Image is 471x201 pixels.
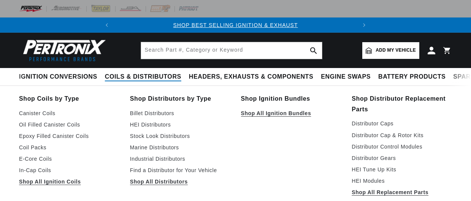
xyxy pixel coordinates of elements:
a: Canister Coils [19,109,119,118]
summary: Battery Products [374,68,449,86]
a: Find a Distributor for Your Vehicle [130,166,230,175]
a: HEI Modules [352,176,452,185]
summary: Headers, Exhausts & Components [185,68,317,86]
span: Add my vehicle [376,47,416,54]
a: Industrial Distributors [130,154,230,163]
div: Announcement [114,21,356,29]
a: HEI Distributors [130,120,230,129]
button: search button [305,42,322,59]
a: Shop All Ignition Coils [19,177,119,186]
span: Engine Swaps [321,73,371,81]
a: SHOP BEST SELLING IGNITION & EXHAUST [173,22,298,28]
a: Coil Packs [19,143,119,152]
button: Translation missing: en.sections.announcements.next_announcement [357,17,372,33]
button: Translation missing: en.sections.announcements.previous_announcement [99,17,114,33]
a: Shop All Replacement Parts [352,188,452,197]
a: Shop Ignition Bundles [241,93,341,104]
a: Shop All Distributors [130,177,230,186]
a: Billet Distributors [130,109,230,118]
input: Search Part #, Category or Keyword [141,42,322,59]
span: Coils & Distributors [105,73,181,81]
img: Pertronix [19,37,106,63]
a: Add my vehicle [362,42,419,59]
summary: Ignition Conversions [19,68,101,86]
a: Distributor Gears [352,154,452,163]
a: Shop Distributors by Type [130,93,230,104]
a: Distributor Cap & Rotor Kits [352,131,452,140]
a: Shop All Ignition Bundles [241,109,341,118]
a: Shop Distributor Replacement Parts [352,93,452,114]
a: In-Cap Coils [19,166,119,175]
a: Distributor Caps [352,119,452,128]
a: HEI Tune Up Kits [352,165,452,174]
a: E-Core Coils [19,154,119,163]
a: Stock Look Distributors [130,131,230,141]
a: Epoxy Filled Canister Coils [19,131,119,141]
summary: Engine Swaps [317,68,374,86]
div: 1 of 2 [114,21,356,29]
a: Distributor Control Modules [352,142,452,151]
a: Marine Distributors [130,143,230,152]
summary: Coils & Distributors [101,68,185,86]
span: Headers, Exhausts & Components [189,73,313,81]
span: Ignition Conversions [19,73,97,81]
span: Battery Products [378,73,446,81]
a: Shop Coils by Type [19,93,119,104]
a: Oil Filled Canister Coils [19,120,119,129]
